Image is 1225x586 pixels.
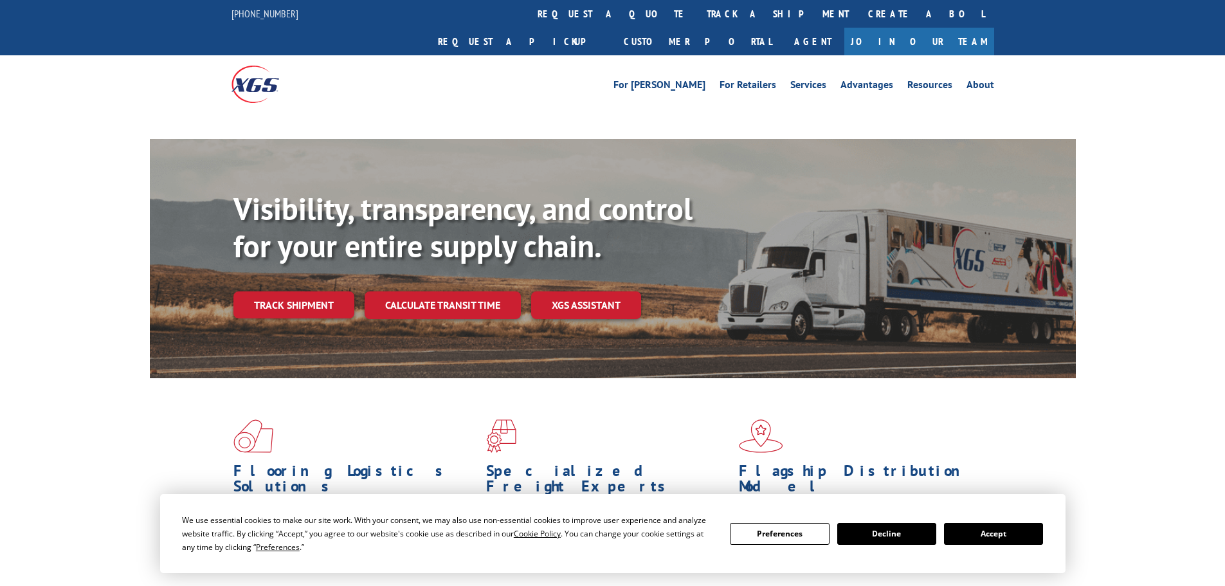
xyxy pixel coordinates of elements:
[160,494,1066,573] div: Cookie Consent Prompt
[233,463,476,500] h1: Flooring Logistics Solutions
[739,419,783,453] img: xgs-icon-flagship-distribution-model-red
[614,28,781,55] a: Customer Portal
[613,80,705,94] a: For [PERSON_NAME]
[781,28,844,55] a: Agent
[844,28,994,55] a: Join Our Team
[428,28,614,55] a: Request a pickup
[233,419,273,453] img: xgs-icon-total-supply-chain-intelligence-red
[966,80,994,94] a: About
[730,523,829,545] button: Preferences
[739,463,982,500] h1: Flagship Distribution Model
[531,291,641,319] a: XGS ASSISTANT
[486,463,729,500] h1: Specialized Freight Experts
[233,291,354,318] a: Track shipment
[840,80,893,94] a: Advantages
[256,542,300,553] span: Preferences
[514,528,561,539] span: Cookie Policy
[182,513,714,554] div: We use essential cookies to make our site work. With your consent, we may also use non-essential ...
[231,7,298,20] a: [PHONE_NUMBER]
[790,80,826,94] a: Services
[944,523,1043,545] button: Accept
[907,80,952,94] a: Resources
[365,291,521,319] a: Calculate transit time
[233,188,693,266] b: Visibility, transparency, and control for your entire supply chain.
[720,80,776,94] a: For Retailers
[486,419,516,453] img: xgs-icon-focused-on-flooring-red
[837,523,936,545] button: Decline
